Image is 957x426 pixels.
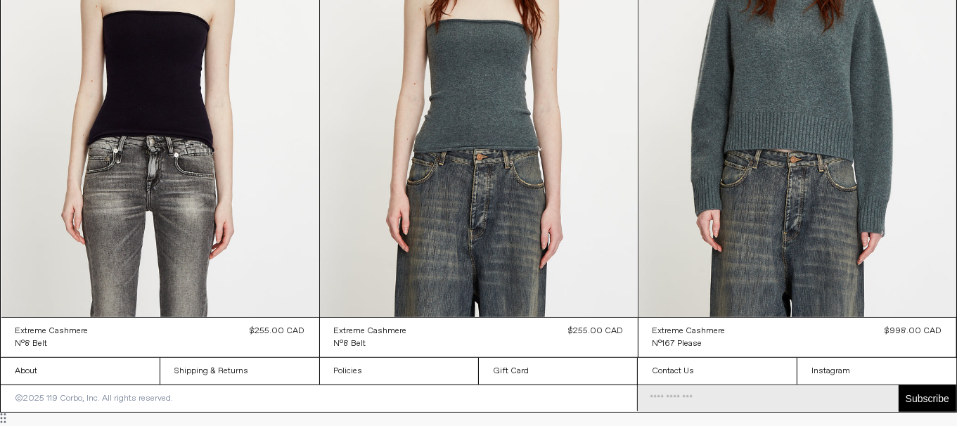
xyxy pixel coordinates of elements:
div: N°8 Belt [15,338,48,350]
div: N°167 Please [653,338,702,350]
div: N°8 Belt [334,338,366,350]
a: Gift Card [479,358,638,385]
p: ©2025 119 Corbo, Inc. All rights reserved. [1,385,187,412]
a: About [1,358,160,385]
div: $255.00 CAD [250,325,305,337]
div: $998.00 CAD [885,325,942,337]
input: Email Address [638,385,899,412]
a: Instagram [797,358,956,385]
a: N°8 Belt [334,337,407,350]
div: $255.00 CAD [569,325,624,337]
button: Subscribe [899,385,956,412]
a: Policies [320,358,479,385]
a: N°8 Belt [15,337,89,350]
div: Extreme Cashmere [15,325,89,337]
a: Contact Us [638,358,797,385]
a: Extreme Cashmere [653,325,726,337]
a: Extreme Cashmere [15,325,89,337]
div: Extreme Cashmere [653,325,726,337]
a: Shipping & Returns [160,358,319,385]
a: N°167 Please [653,337,726,350]
a: Extreme Cashmere [334,325,407,337]
div: Extreme Cashmere [334,325,407,337]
